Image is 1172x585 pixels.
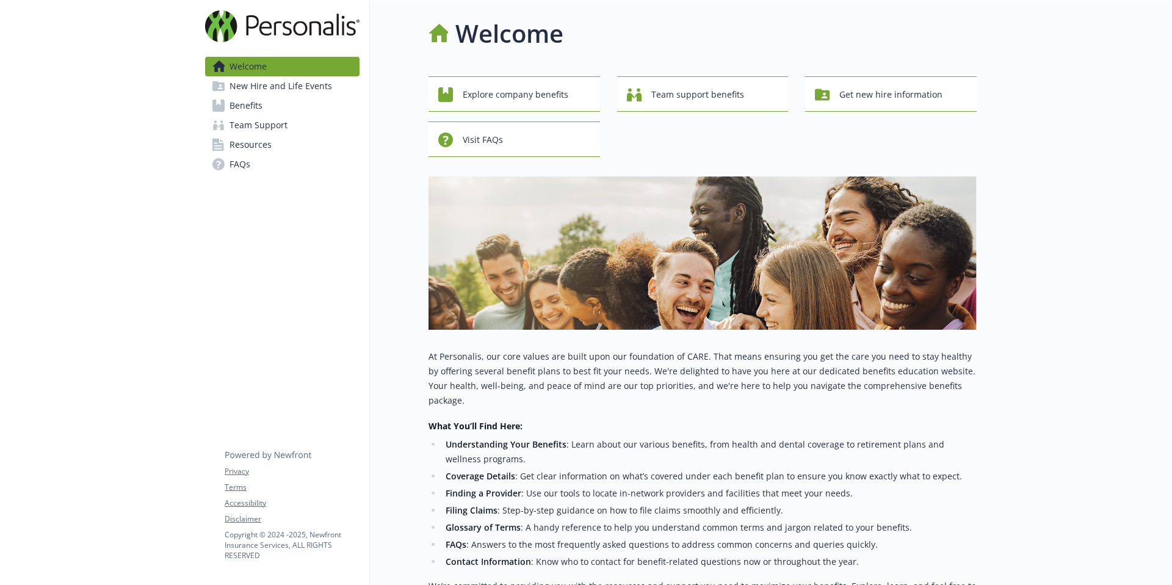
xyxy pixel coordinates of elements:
[225,529,359,561] p: Copyright © 2024 - 2025 , Newfront Insurance Services, ALL RIGHTS RESERVED
[205,76,360,96] a: New Hire and Life Events
[446,556,531,567] strong: Contact Information
[225,482,359,493] a: Terms
[651,83,744,106] span: Team support benefits
[805,76,977,112] button: Get new hire information
[442,537,977,552] li: : Answers to the most frequently asked questions to address common concerns and queries quickly.
[205,154,360,174] a: FAQs
[442,503,977,518] li: : Step-by-step guidance on how to file claims smoothly and efficiently.
[446,504,497,516] strong: Filing Claims
[230,115,288,135] span: Team Support
[442,437,977,467] li: : Learn about our various benefits, from health and dental coverage to retirement plans and welln...
[446,438,566,450] strong: Understanding Your Benefits
[839,83,942,106] span: Get new hire information
[446,487,521,499] strong: Finding a Provider
[617,76,789,112] button: Team support benefits
[429,176,977,330] img: overview page banner
[205,115,360,135] a: Team Support
[230,96,262,115] span: Benefits
[429,349,977,408] p: At Personalis, our core values are built upon our foundation of CARE. That means ensuring you get...
[429,122,600,157] button: Visit FAQs
[455,15,563,52] h1: Welcome
[230,135,272,154] span: Resources
[225,466,359,477] a: Privacy
[230,57,267,76] span: Welcome
[446,521,521,533] strong: Glossary of Terms
[225,498,359,509] a: Accessibility
[446,539,466,550] strong: FAQs
[442,554,977,569] li: : Know who to contact for benefit-related questions now or throughout the year.
[230,76,332,96] span: New Hire and Life Events
[442,469,977,484] li: : Get clear information on what’s covered under each benefit plan to ensure you know exactly what...
[205,135,360,154] a: Resources
[225,514,359,525] a: Disclaimer
[446,470,515,482] strong: Coverage Details
[463,128,503,151] span: Visit FAQs
[429,76,600,112] button: Explore company benefits
[442,486,977,501] li: : Use our tools to locate in-network providers and facilities that meet your needs.
[230,154,250,174] span: FAQs
[429,420,523,432] strong: What You’ll Find Here:
[205,57,360,76] a: Welcome
[205,96,360,115] a: Benefits
[463,83,568,106] span: Explore company benefits
[442,520,977,535] li: : A handy reference to help you understand common terms and jargon related to your benefits.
